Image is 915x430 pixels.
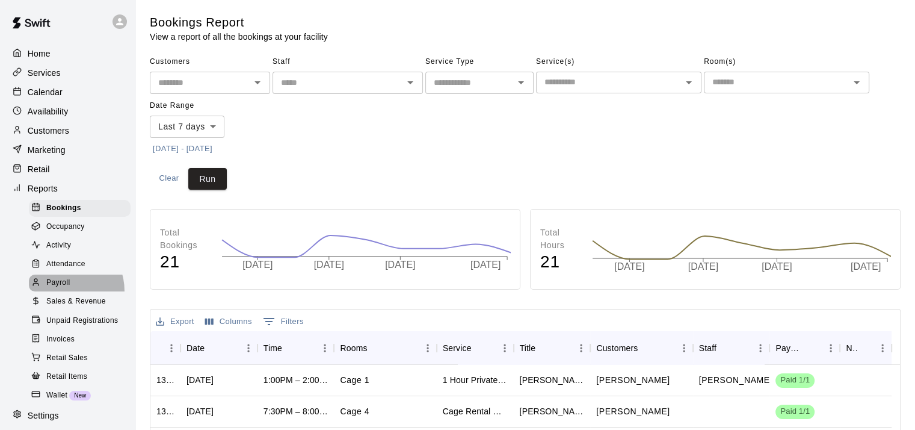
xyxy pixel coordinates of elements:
p: Home [28,48,51,60]
div: Time [263,331,282,365]
span: Retail Items [46,371,87,383]
a: Retail Items [29,367,135,386]
span: Payroll [46,277,70,289]
span: Date Range [150,96,255,116]
button: Sort [282,340,299,357]
div: Notes [846,331,856,365]
tspan: [DATE] [385,260,415,270]
div: 1306791 [156,405,174,417]
tspan: [DATE] [242,260,273,270]
button: Open [680,74,697,91]
button: Sort [205,340,221,357]
button: Open [249,74,266,91]
div: Sales & Revenue [29,293,131,310]
div: Invoices [29,331,131,348]
a: Services [10,64,126,82]
div: Rooms [334,331,436,365]
span: Occupancy [46,221,85,233]
a: Invoices [29,330,135,349]
button: Menu [822,339,840,357]
div: Retail Items [29,369,131,385]
span: Attendance [46,258,85,270]
div: Service [443,331,472,365]
div: Customers [590,331,692,365]
span: Retail Sales [46,352,88,364]
p: Retail [28,163,50,175]
button: Menu [316,339,334,357]
div: Retail Sales [29,350,131,367]
div: Title [520,331,536,365]
p: Customers [28,125,69,137]
a: Unpaid Registrations [29,311,135,330]
div: Notes [840,331,891,365]
p: Cage 1 [340,374,369,387]
button: Open [402,74,419,91]
span: New [69,392,91,399]
p: Marketing [28,144,66,156]
button: Menu [751,339,769,357]
a: Customers [10,122,126,140]
p: Justin Trevino [699,374,772,387]
h5: Bookings Report [150,14,328,31]
button: Menu [162,339,180,357]
div: WalletNew [29,387,131,404]
span: Wallet [46,390,67,402]
span: Service(s) [536,52,701,72]
div: Staff [699,331,716,365]
div: Last 7 days [150,116,224,138]
p: Calendar [28,86,63,98]
div: Settings [10,407,126,425]
button: Menu [419,339,437,357]
div: Aaron Lomas [520,405,585,417]
span: Bookings [46,202,81,214]
span: Paid 1/1 [775,406,815,417]
span: Room(s) [704,52,869,72]
a: Retail Sales [29,349,135,367]
button: Run [188,168,227,190]
div: Activity [29,237,131,254]
a: Sales & Revenue [29,293,135,311]
button: Sort [638,340,655,357]
a: WalletNew [29,386,135,405]
a: Occupancy [29,217,135,236]
div: Unpaid Registrations [29,313,131,329]
div: 1:00PM – 2:00PM [263,374,328,386]
div: Payment [775,331,805,365]
div: Calendar [10,83,126,101]
button: Sort [857,340,873,357]
button: Open [513,74,529,91]
p: Settings [28,410,59,422]
a: Marketing [10,141,126,159]
p: Services [28,67,61,79]
tspan: [DATE] [614,261,644,272]
span: Sales & Revenue [46,296,106,308]
a: Reports [10,179,126,198]
div: Rooms [340,331,367,365]
div: Date [180,331,257,365]
p: View a report of all the bookings at your facility [150,31,328,43]
div: Time [257,331,334,365]
p: Availability [28,105,69,117]
div: Home [10,45,126,63]
button: Select columns [202,313,255,331]
tspan: [DATE] [314,260,344,270]
div: 1 Hour Private Lesson (Baseball / Softball fielding and hitting) [443,374,508,386]
div: ID [150,331,180,365]
button: Sort [805,340,822,357]
span: Invoices [46,334,75,346]
p: Aiden Pitts [596,374,670,387]
tspan: [DATE] [688,261,718,272]
a: Retail [10,160,126,178]
button: Sort [716,340,733,357]
div: Attendance [29,256,131,273]
div: Customers [596,331,638,365]
p: Cage 4 [340,405,369,418]
div: Staff [693,331,770,365]
p: Total Hours [540,226,580,252]
button: Export [153,313,197,331]
button: Menu [572,339,590,357]
span: Staff [273,52,423,72]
